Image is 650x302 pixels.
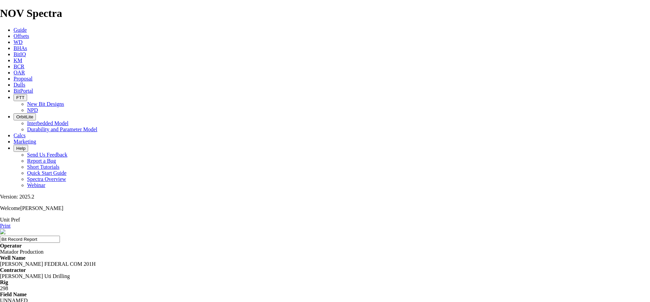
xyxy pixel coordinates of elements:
a: Guide [14,27,27,33]
a: NPD [27,107,38,113]
span: [PERSON_NAME] [20,205,63,211]
a: KM [14,57,22,63]
a: New Bit Designs [27,101,64,107]
button: Help [14,145,28,152]
a: Report a Bug [27,158,56,164]
a: Spectra Overview [27,176,66,182]
a: Durability and Parameter Model [27,126,97,132]
a: Offsets [14,33,29,39]
a: Quick Start Guide [27,170,66,176]
span: FTT [16,95,24,100]
a: Send Us Feedback [27,152,67,158]
a: Dulls [14,82,25,88]
button: OrbitLite [14,113,36,120]
a: BCR [14,64,24,69]
a: WD [14,39,23,45]
a: OAR [14,70,25,75]
a: Interbedded Model [27,120,68,126]
a: BitPortal [14,88,33,94]
a: Short Tutorials [27,164,60,170]
a: BHAs [14,45,27,51]
button: FTT [14,94,27,101]
a: Marketing [14,139,36,144]
a: BitIQ [14,51,26,57]
a: Webinar [27,182,45,188]
a: Proposal [14,76,32,82]
a: Calcs [14,133,26,138]
span: Help [16,146,25,151]
span: OrbitLite [16,114,33,119]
